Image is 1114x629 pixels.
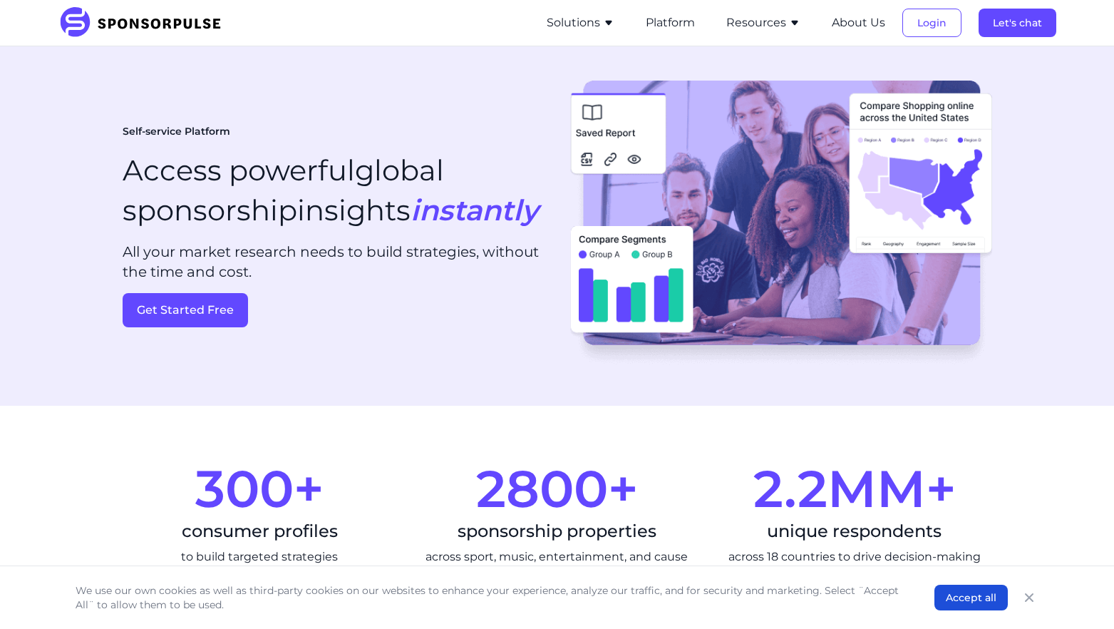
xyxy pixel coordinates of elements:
a: Login [902,16,961,29]
button: Get Started Free [123,293,248,327]
div: 300+ [123,463,397,514]
span: instantly [411,193,538,227]
h1: Access powerful global sponsorship insights [123,150,546,230]
button: Login [902,9,961,37]
button: Accept all [934,585,1008,610]
div: consumer profiles [123,520,397,543]
a: About Us [832,16,885,29]
div: 2.2MM+ [717,463,991,514]
button: Resources [726,14,800,31]
div: across 18 countries to drive decision-making [717,548,991,566]
div: sponsorship properties [420,520,694,543]
button: Let's chat [979,9,1056,37]
div: unique respondents [717,520,991,543]
button: Close [1019,588,1039,608]
button: Solutions [547,14,614,31]
div: to build targeted strategies [123,548,397,566]
span: Self-service Platform [123,125,230,139]
img: SponsorPulse [58,7,232,39]
button: About Us [832,14,885,31]
div: across sport, music, entertainment, and cause [420,548,694,566]
a: Let's chat [979,16,1056,29]
div: 2800+ [420,463,694,514]
p: We use our own cookies as well as third-party cookies on our websites to enhance your experience,... [76,583,906,612]
a: Platform [646,16,695,29]
button: Platform [646,14,695,31]
p: All your market research needs to build strategies, without the time and cost. [123,242,546,282]
a: Get Started Free [123,293,546,327]
iframe: Chat Widget [1043,561,1114,629]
